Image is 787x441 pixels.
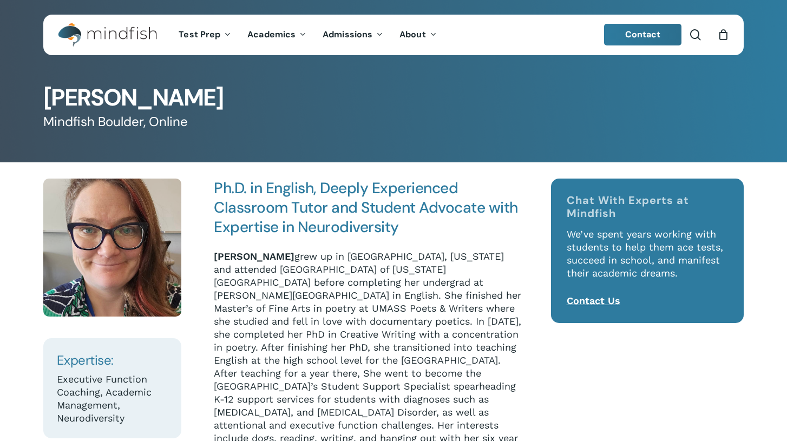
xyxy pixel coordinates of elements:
[43,86,744,109] h1: [PERSON_NAME]
[57,352,114,368] span: Expertise:
[214,179,523,237] h4: Ph.D. in English, Deeply Experienced Classroom Tutor and Student Advocate with Expertise in Neuro...
[567,194,729,220] h4: Chat With Experts at Mindfish
[567,228,729,294] p: We’ve spent years working with students to help them ace tests, succeed in school, and manifest t...
[625,29,661,40] span: Contact
[239,30,314,40] a: Academics
[314,30,391,40] a: Admissions
[43,15,744,55] header: Main Menu
[57,373,168,425] p: Executive Function Coaching, Academic Management, Neurodiversity
[323,29,372,40] span: Admissions
[170,15,444,55] nav: Main Menu
[179,29,220,40] span: Test Prep
[247,29,296,40] span: Academics
[43,179,181,317] img: Sarah Boyer Headshot
[170,30,239,40] a: Test Prep
[567,295,620,306] a: Contact Us
[43,114,188,130] span: Mindfish Boulder, Online
[604,24,682,45] a: Contact
[214,251,294,262] strong: [PERSON_NAME]
[399,29,426,40] span: About
[391,30,445,40] a: About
